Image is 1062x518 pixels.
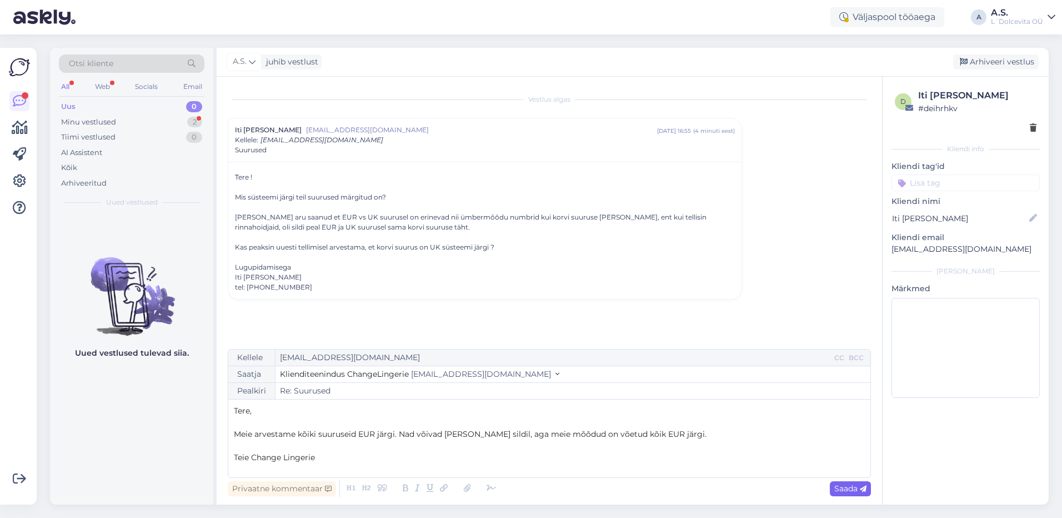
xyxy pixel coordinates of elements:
div: tel: [PHONE_NUMBER] [235,282,735,292]
input: Lisa tag [891,175,1040,191]
div: juhib vestlust [262,56,318,68]
div: CC [832,353,846,363]
div: Arhiveeri vestlus [953,54,1039,69]
img: No chats [50,237,213,337]
span: Uued vestlused [106,197,158,207]
div: Pealkiri [228,383,275,399]
div: [PERSON_NAME] [891,266,1040,276]
div: Lugupidamisega [235,262,735,292]
div: Privaatne kommentaar [228,481,336,496]
span: [EMAIL_ADDRESS][DOMAIN_NAME] [261,136,383,144]
div: All [59,79,72,94]
a: A.S.L´Dolcevita OÜ [991,8,1055,26]
div: # deihrhkv [918,102,1036,114]
input: Recepient... [275,350,832,366]
div: AI Assistent [61,147,102,158]
img: Askly Logo [9,57,30,78]
button: Klienditeenindus ChangeLingerie [EMAIL_ADDRESS][DOMAIN_NAME] [280,368,559,380]
div: 2 [187,117,202,128]
span: Tere, [234,406,252,416]
span: Klienditeenindus ChangeLingerie [280,369,409,379]
span: d [900,97,906,106]
p: Kliendi email [891,232,1040,243]
p: Uued vestlused tulevad siia. [75,347,189,359]
div: Mis süsteemi järgi teil suurused märgitud on? [235,192,735,202]
div: Kas peaksin uuesti tellimisel arvestama, et korvi suurus on UK süsteemi järgi ? [235,242,735,252]
div: 0 [186,132,202,143]
div: Email [181,79,204,94]
div: Web [93,79,112,94]
span: [EMAIL_ADDRESS][DOMAIN_NAME] [306,125,657,135]
p: Kliendi nimi [891,196,1040,207]
div: Kliendi info [891,144,1040,154]
div: Iti [PERSON_NAME] [918,89,1036,102]
div: A [971,9,986,25]
span: Teie Change Lingerie [234,452,315,462]
div: L´Dolcevita OÜ [991,17,1043,26]
div: Minu vestlused [61,117,116,128]
div: Socials [133,79,160,94]
span: Saada [834,484,866,494]
div: Uus [61,101,76,112]
span: Otsi kliente [69,58,113,69]
p: [EMAIL_ADDRESS][DOMAIN_NAME] [891,243,1040,255]
input: Lisa nimi [892,212,1027,225]
span: Suurused [235,145,267,155]
input: Write subject here... [275,383,870,399]
div: Vestlus algas [228,94,871,104]
div: Kellele [228,350,275,366]
div: [DATE] 16:55 [657,127,691,135]
div: Arhiveeritud [61,178,107,189]
p: Märkmed [891,283,1040,295]
div: Saatja [228,366,275,382]
div: Väljaspool tööaega [830,7,944,27]
div: A.S. [991,8,1043,17]
span: [EMAIL_ADDRESS][DOMAIN_NAME] [411,369,551,379]
div: Tiimi vestlused [61,132,116,143]
span: A.S. [233,56,247,68]
span: Kellele : [235,136,258,144]
div: ( 4 minuti eest ) [693,127,735,135]
div: BCC [846,353,866,363]
div: Kõik [61,162,77,173]
div: [PERSON_NAME] aru saanud et EUR vs UK suurusel on erinevad nii ümbermõõdu numbrid kui korvi suuru... [235,212,735,232]
div: Iti [PERSON_NAME] [235,272,735,282]
p: Kliendi tag'id [891,161,1040,172]
span: Iti [PERSON_NAME] [235,125,302,135]
span: Meie arvestame kõiki suuruseid EUR järgi. Nad võivad [PERSON_NAME] sildil, aga meie mõõdud on võe... [234,429,707,439]
div: Tere ! [235,172,735,182]
div: 0 [186,101,202,112]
